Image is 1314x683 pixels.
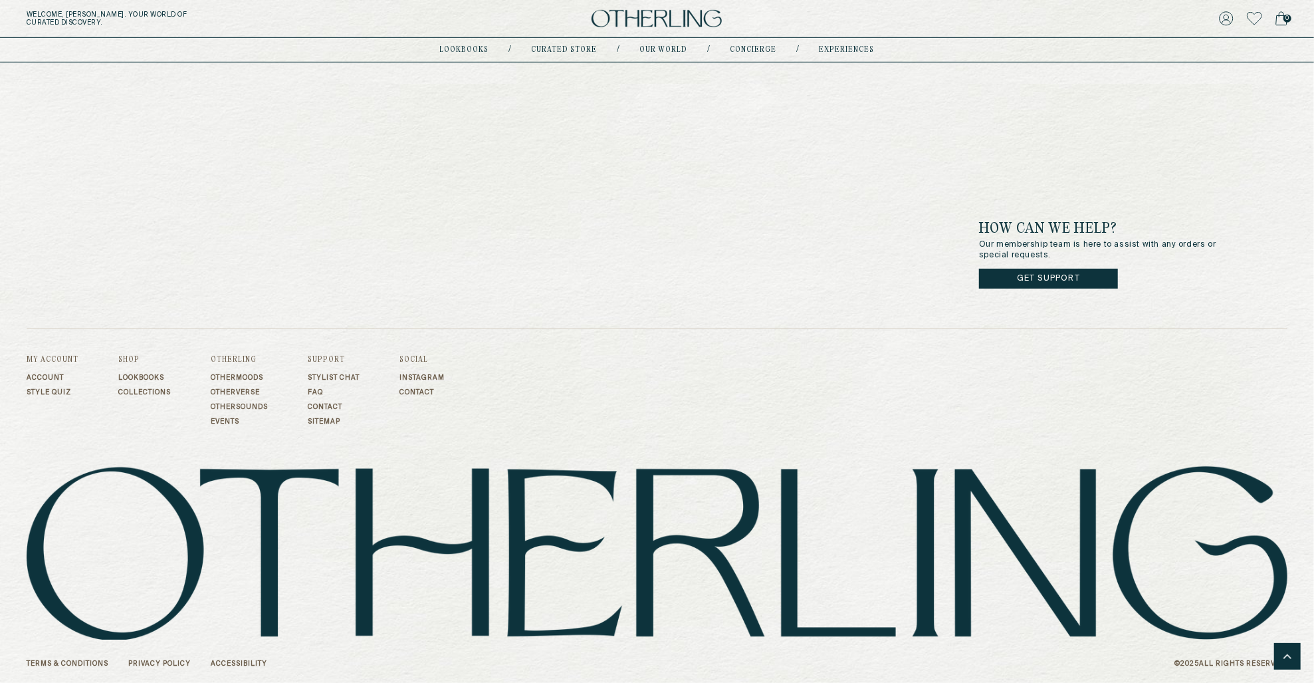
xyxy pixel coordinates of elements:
[797,45,800,55] div: /
[211,660,267,668] a: Accessibility
[730,47,777,53] a: concierge
[440,47,489,53] a: lookbooks
[979,239,1234,261] p: Our membership team is here to assist with any orders or special requests.
[27,11,405,27] h5: Welcome, [PERSON_NAME] . Your world of curated discovery.
[399,388,445,396] a: Contact
[211,418,268,426] a: Events
[27,660,108,668] a: Terms & Conditions
[1174,660,1287,668] p: © 2025 All Rights Reserved.
[211,388,268,396] a: Otherverse
[820,47,875,53] a: experiences
[308,403,360,411] a: Contact
[399,374,445,382] a: Instagram
[27,466,1287,640] img: logo
[27,388,78,396] a: Style Quiz
[308,356,360,364] h3: Support
[1275,9,1287,28] a: 0
[617,45,620,55] div: /
[532,47,598,53] a: Curated store
[211,374,268,382] a: Othermoods
[27,374,78,382] a: Account
[592,10,722,28] img: logo
[708,45,711,55] div: /
[118,388,171,396] a: Collections
[308,374,360,382] a: Stylist Chat
[118,374,171,382] a: Lookbooks
[979,221,1234,237] h3: How can we help?
[1283,15,1291,23] span: 0
[128,660,191,668] a: Privacy Policy
[118,356,171,364] h3: Shop
[509,45,512,55] div: /
[979,269,1118,289] a: Get Support
[27,356,78,364] h3: My Account
[308,388,360,396] a: FAQ
[640,47,688,53] a: Our world
[308,418,360,426] a: Sitemap
[399,356,445,364] h3: Social
[211,403,268,411] a: Othersounds
[211,356,268,364] h3: Otherling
